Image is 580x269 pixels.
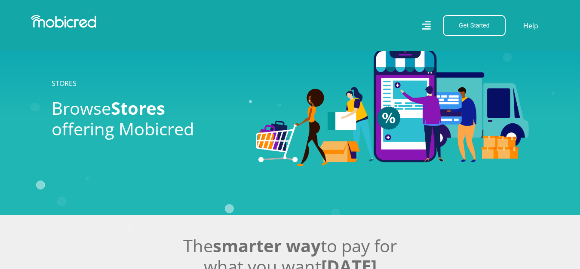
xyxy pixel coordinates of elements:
a: STORES [52,79,77,88]
span: Stores [111,96,165,120]
img: Mobicred [31,15,96,28]
h2: Browse offering Mobicred [52,98,243,139]
img: Stores [256,49,529,166]
span: smarter way [213,234,321,257]
button: Get Started [443,15,506,36]
a: Help [523,20,539,31]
